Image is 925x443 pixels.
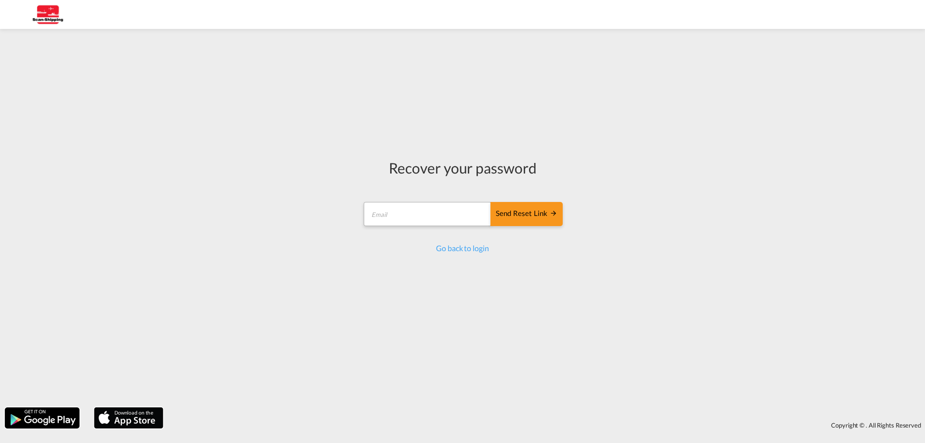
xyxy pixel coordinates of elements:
md-icon: icon-arrow-right [550,209,557,217]
img: google.png [4,406,80,430]
img: apple.png [93,406,164,430]
div: Recover your password [362,158,563,178]
button: SEND RESET LINK [490,202,563,226]
input: Email [364,202,491,226]
img: 123b615026f311ee80dabbd30bc9e10f.jpg [14,4,79,26]
div: Send reset link [496,208,557,219]
a: Go back to login [436,243,489,253]
div: Copyright © . All Rights Reserved [168,417,925,433]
